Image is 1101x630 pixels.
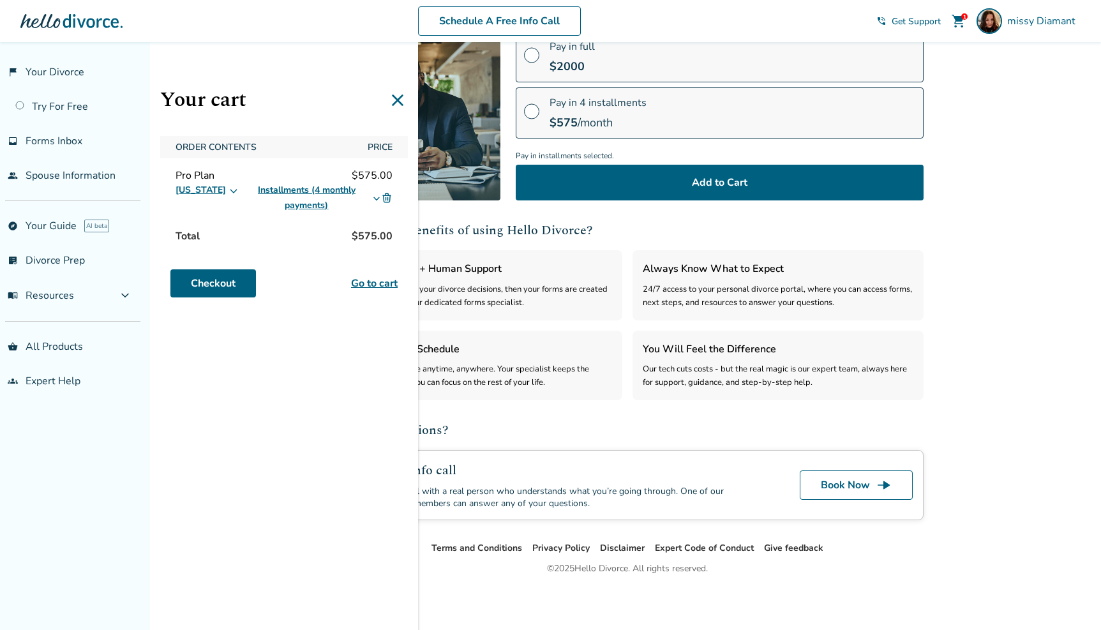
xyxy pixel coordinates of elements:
[26,134,82,148] span: Forms Inbox
[876,15,941,27] a: phone_in_talkGet Support
[347,223,398,249] span: $575.00
[176,169,214,183] span: Pro Plan
[418,6,581,36] a: Schedule A Free Info Call
[8,67,18,77] span: flag_2
[550,115,578,130] span: $ 575
[892,15,941,27] span: Get Support
[8,170,18,181] span: people
[550,115,647,130] div: /month
[381,192,393,204] img: Delete
[815,117,1101,630] iframe: Chat Widget
[876,16,887,26] span: phone_in_talk
[643,283,913,310] div: 24/7 access to your personal divorce portal, where you can access forms, next steps, and resource...
[764,541,823,556] li: Give feedback
[643,341,913,357] h3: You Will Feel the Difference
[550,40,595,54] span: Pay in full
[341,260,612,277] h3: Smart Software + Human Support
[550,59,585,74] span: $ 2000
[643,260,913,277] h3: Always Know What to Expect
[951,13,966,29] span: shopping_cart
[341,283,612,310] div: Our software guides your divorce decisions, then your forms are created and reviewed by your dedi...
[8,221,18,231] span: explore
[352,169,393,183] span: $575.00
[342,461,769,480] h2: Book a free info call
[8,341,18,352] span: shopping_basket
[244,183,381,213] button: Installments (4 monthly payments)
[170,223,205,249] span: Total
[8,255,18,266] span: list_alt_check
[431,542,522,554] a: Terms and Conditions
[341,363,612,390] div: Work on your divorce anytime, anywhere. Your specialist keeps the process moving so you can focus...
[516,165,924,200] button: Add to Cart
[170,136,357,158] span: Order Contents
[516,147,924,165] span: Pay in installments selected.
[8,290,18,301] span: menu_book
[160,84,408,116] h1: Your cart
[170,269,256,297] a: Checkout
[8,376,18,386] span: groups
[655,542,754,554] a: Expert Code of Conduct
[341,341,612,357] h3: Divorce on Your Schedule
[84,220,109,232] span: AI beta
[532,542,590,554] a: Privacy Policy
[363,136,398,158] span: Price
[800,470,913,500] a: Book Nowline_end_arrow
[331,421,924,440] h2: Still have questions?
[550,96,647,110] span: Pay in 4 installments
[117,288,133,303] span: expand_more
[1007,14,1081,28] span: missy Diamant
[176,183,239,198] button: [US_STATE]
[342,485,769,509] div: Schedule a free call with a real person who understands what you’re going through. One of our exp...
[8,136,18,146] span: inbox
[977,8,1002,34] img: Missy Diamant
[547,561,708,576] div: © 2025 Hello Divorce. All rights reserved.
[961,13,968,20] div: 1
[8,289,74,303] span: Resources
[351,276,398,291] a: Go to cart
[643,363,913,390] div: Our tech cuts costs - but the real magic is our expert team, always here for support, guidance, a...
[600,541,645,556] li: Disclaimer
[331,221,924,240] h2: What are the benefits of using Hello Divorce?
